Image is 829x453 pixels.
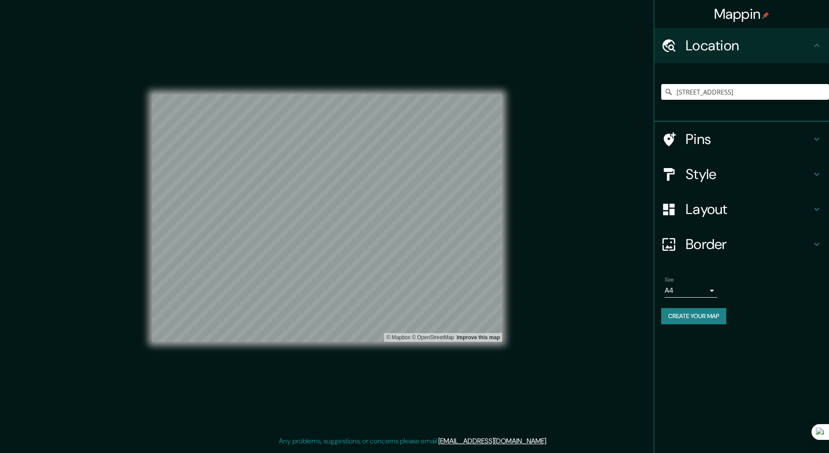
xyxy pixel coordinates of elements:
[654,227,829,262] div: Border
[386,334,410,341] a: Mapbox
[438,436,546,446] a: [EMAIL_ADDRESS][DOMAIN_NAME]
[686,235,812,253] h4: Border
[762,12,769,19] img: pin-icon.png
[686,200,812,218] h4: Layout
[686,130,812,148] h4: Pins
[686,165,812,183] h4: Style
[654,157,829,192] div: Style
[457,334,500,341] a: Map feedback
[751,419,819,443] iframe: Help widget launcher
[661,84,829,100] input: Pick your city or area
[549,436,551,446] div: .
[279,436,548,446] p: Any problems, suggestions, or concerns please email .
[661,308,726,324] button: Create your map
[686,37,812,54] h4: Location
[412,334,454,341] a: OpenStreetMap
[548,436,549,446] div: .
[654,28,829,63] div: Location
[665,276,674,284] label: Size
[665,284,717,298] div: A4
[152,94,502,342] canvas: Map
[714,5,770,23] h4: Mappin
[654,192,829,227] div: Layout
[654,122,829,157] div: Pins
